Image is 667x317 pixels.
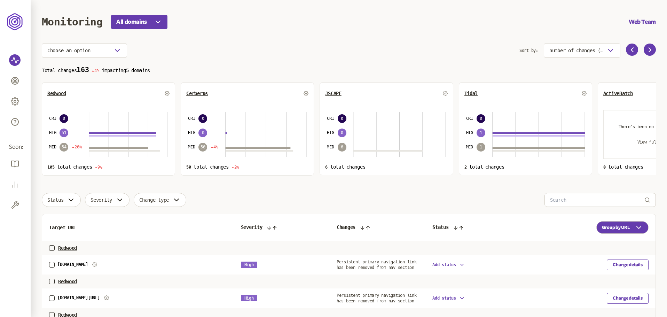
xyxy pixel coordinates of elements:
span: Status [47,197,63,203]
span: HIG [188,130,195,136]
button: Add status [432,295,465,301]
span: number of changes (high-low) [549,48,604,53]
p: total changes [325,164,447,170]
span: 4% [211,144,218,150]
button: Choose an option [42,44,127,57]
span: 163 [77,65,89,74]
th: Target URL [42,214,234,241]
span: 9% [95,165,102,170]
span: 51 [60,129,68,137]
button: Tidal [464,91,478,96]
span: 50 [198,143,207,152]
button: Cerberus [186,91,208,96]
span: Add status [432,296,456,301]
button: Group by URL [596,221,649,234]
span: 5 [126,68,129,73]
span: MED [327,144,334,150]
span: MED [466,144,473,150]
a: Persistent primary navigation link has been removed from nav section [337,260,417,270]
span: All domains [116,18,147,26]
span: 0 [338,129,346,137]
button: Add status [432,262,465,268]
th: Changes [330,214,425,241]
span: 1 [477,143,485,152]
button: ActiveBatch [603,91,633,96]
span: 2 [464,165,467,170]
span: High [241,295,257,301]
span: 0 [198,114,207,123]
span: 50 [186,165,191,170]
button: Status [42,193,81,207]
button: Severity [85,193,130,207]
input: Search [550,193,644,207]
span: 6 [338,143,346,152]
span: Redwood [58,245,77,251]
span: CRI [466,116,473,121]
span: Sort by: [519,44,538,57]
span: Group by URL [602,225,630,230]
span: HIG [49,130,56,136]
button: Web Team [629,18,656,26]
span: MED [49,144,56,150]
span: 20% [72,144,81,150]
p: total changes [186,164,308,170]
span: 1 [477,129,485,137]
span: CRI [49,116,56,121]
span: 6 [325,165,328,170]
p: total changes [47,164,170,170]
span: MED [188,144,195,150]
span: 54 [60,143,68,152]
span: HIG [327,130,334,136]
button: Change details [607,293,649,304]
span: Change type [139,197,169,203]
span: Add status [432,262,456,267]
a: Persistent primary navigation link has been removed from nav section [337,293,417,303]
button: All domains [111,15,167,29]
h1: Monitoring [42,16,102,28]
span: 0 [603,165,606,170]
span: 0 [198,129,207,137]
button: Change type [134,193,186,207]
span: CRI [327,116,334,121]
span: HIG [466,130,473,136]
span: Redwood [58,279,77,284]
span: Soon: [9,143,22,151]
span: CRI [188,116,195,121]
p: total changes [464,164,587,170]
button: Change details [607,260,649,270]
span: 105 [47,165,54,170]
a: [DOMAIN_NAME][URL] [57,295,100,300]
span: 0 [338,114,346,123]
span: Severity [91,197,112,203]
span: 2% [232,165,239,170]
th: Status [425,214,537,241]
span: 0 [477,114,485,123]
th: Severity [234,214,330,241]
span: High [241,262,257,268]
span: 4% [92,68,99,73]
span: 0 [60,114,68,123]
p: Total changes impacting domains [42,66,656,74]
button: JSCAPE [325,91,341,96]
span: Choose an option [47,48,91,53]
a: [DOMAIN_NAME] [57,262,88,267]
button: Redwood [47,91,66,96]
button: number of changes (high-low) [544,44,620,57]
